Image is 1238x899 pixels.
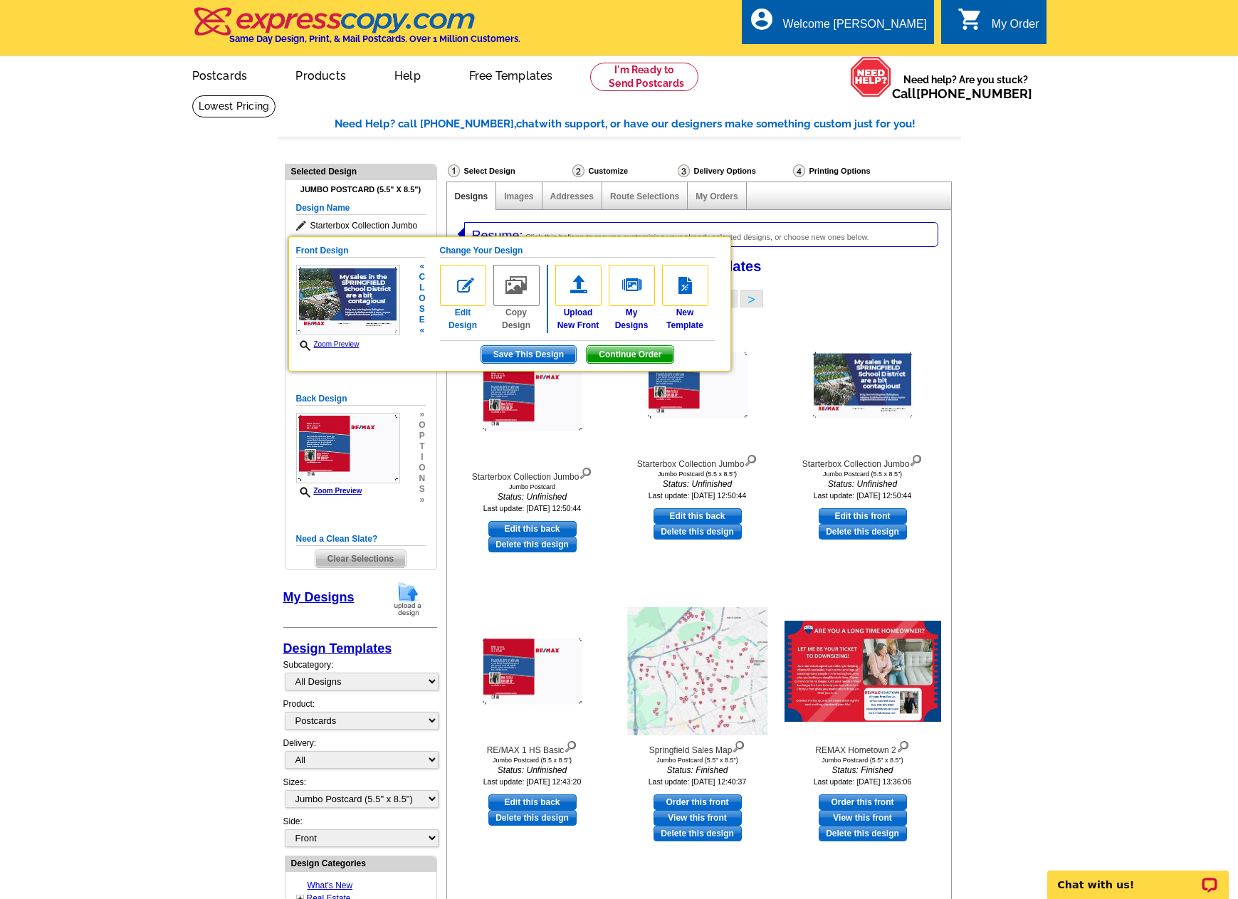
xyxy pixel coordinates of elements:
[819,826,907,841] a: Delete this design
[419,420,425,431] span: o
[813,352,913,419] img: Starterbox Collection Jumbo
[169,58,271,91] a: Postcards
[296,265,400,335] img: frontsmallthumbnail.jpg
[296,413,400,483] img: backsmallthumbnail.jpg
[419,431,425,441] span: p
[783,18,927,38] div: Welcome [PERSON_NAME]
[609,265,655,306] img: my-designs.gif
[654,508,742,524] a: use this design
[555,265,602,306] img: upload-front.gif
[819,794,907,810] a: use this design
[229,33,520,44] h4: Same Day Design, Print, & Mail Postcards. Over 1 Million Customers.
[296,201,426,215] h5: Design Name
[819,508,907,524] a: use this design
[285,164,436,178] div: Selected Design
[419,283,425,293] span: l
[896,737,910,753] img: view design details
[662,265,708,332] a: NewTemplate
[619,737,776,757] div: Springfield Sales Map
[483,365,582,431] img: Starterbox Collection Jumbo
[419,304,425,315] span: s
[419,484,425,495] span: s
[504,191,533,201] a: Images
[440,244,715,258] h5: Change Your Design
[571,164,676,182] div: Customize
[610,191,679,201] a: Route Selections
[678,164,690,177] img: Delivery Options
[662,265,708,306] img: new-template.gif
[419,463,425,473] span: o
[785,451,941,470] div: Starterbox Collection Jumbo
[283,641,392,656] a: Design Templates
[483,638,582,705] img: RE/MAX 1 HS Basic
[609,265,655,332] a: MyDesigns
[419,261,425,272] span: «
[1038,854,1238,899] iframe: LiveChat chat widget
[992,18,1039,38] div: My Order
[389,581,426,617] img: upload-design
[283,815,437,848] div: Side:
[448,164,460,177] img: Select Design
[419,315,425,325] span: e
[419,495,425,505] span: »
[440,265,486,306] img: edit-design.gif
[572,164,584,177] img: Customize
[564,737,577,753] img: view design details
[472,228,523,243] span: Resume:
[627,607,767,735] img: Springfield Sales Map
[488,794,577,810] a: use this design
[419,293,425,304] span: o
[488,810,577,826] a: Delete this design
[958,6,983,32] i: shopping_cart
[488,537,577,552] a: Delete this design
[749,6,775,32] i: account_circle
[619,470,776,478] div: Jumbo Postcard (5.5 x 8.5")
[454,737,611,757] div: RE/MAX 1 HS Basic
[785,764,941,777] i: Status: Finished
[296,185,426,194] h4: Jumbo Postcard (5.5" x 8.5")
[296,487,362,495] a: Zoom Preview
[315,550,406,567] span: Clear Selections
[419,409,425,420] span: »
[676,164,792,178] div: Delivery Options
[654,524,742,540] a: Delete this design
[744,451,757,467] img: view design details
[619,764,776,777] i: Status: Finished
[273,58,369,91] a: Products
[814,777,912,786] small: Last update: [DATE] 13:36:06
[814,491,912,500] small: Last update: [DATE] 12:50:44
[732,737,745,753] img: view design details
[516,117,539,130] span: chat
[483,777,582,786] small: Last update: [DATE] 12:43:20
[481,345,577,364] button: Save This Design
[372,58,444,91] a: Help
[892,73,1039,101] span: Need help? Are you stuck?
[785,757,941,764] div: Jumbo Postcard (5.5" x 8.5")
[454,490,611,503] i: Status: Unfinished
[916,86,1032,101] a: [PHONE_NUMBER]
[648,352,747,419] img: Starterbox Collection Jumbo
[481,346,576,363] span: Save This Design
[419,441,425,452] span: t
[493,265,540,332] a: Copy Design
[296,532,426,546] h5: Need a Clean Slate?
[550,191,594,201] a: Addresses
[555,265,602,332] a: UploadNew Front
[440,265,486,332] a: EditDesign
[587,346,673,363] span: Continue Order
[793,164,805,177] img: Printing Options & Summary
[483,504,582,512] small: Last update: [DATE] 12:50:44
[458,222,464,246] img: leftArrow.png
[785,470,941,478] div: Jumbo Postcard (5.5 x 8.5")
[619,451,776,470] div: Starterbox Collection Jumbo
[296,244,426,258] h5: Front Design
[649,777,747,786] small: Last update: [DATE] 12:40:37
[283,698,437,737] div: Product:
[192,17,520,44] a: Same Day Design, Print, & Mail Postcards. Over 1 Million Customers.
[283,658,437,698] div: Subcategory:
[819,810,907,826] a: View this front
[285,856,436,870] div: Design Categories
[579,464,592,480] img: view design details
[454,757,611,764] div: Jumbo Postcard (5.5 x 8.5")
